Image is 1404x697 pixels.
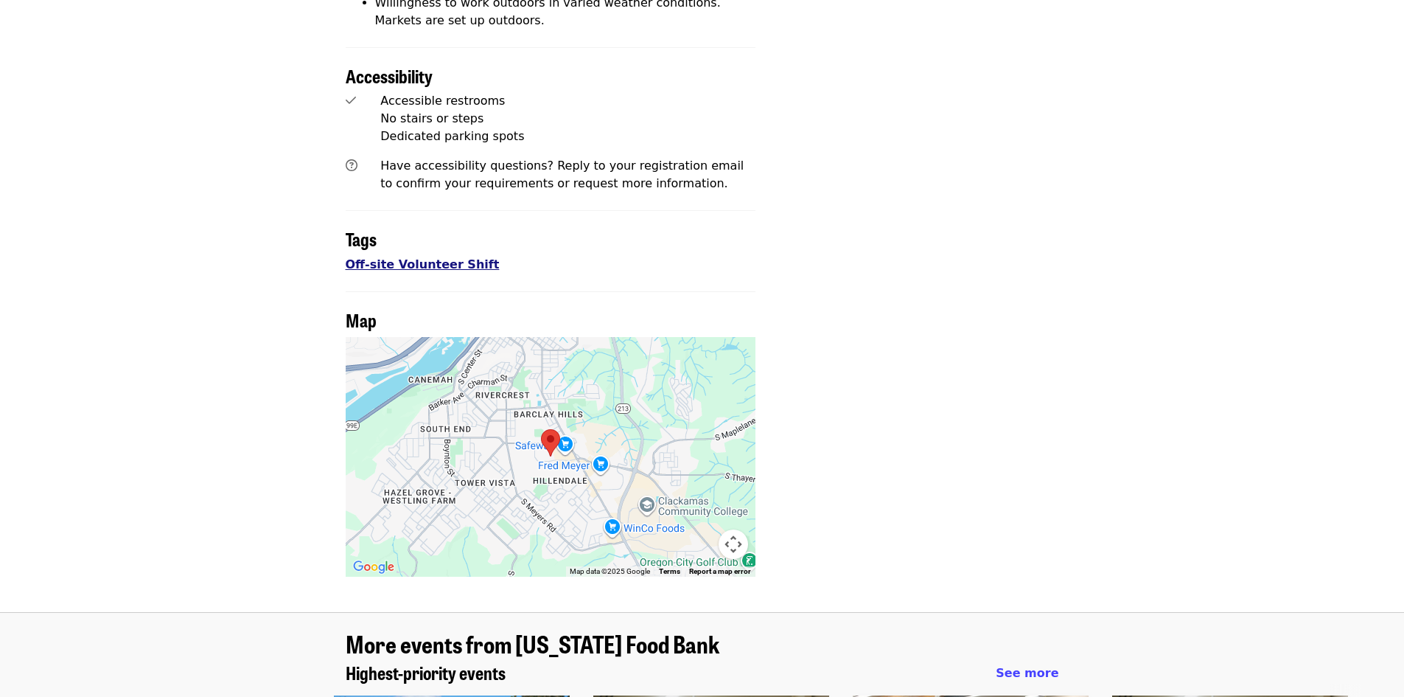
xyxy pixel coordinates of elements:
button: Map camera controls [719,530,748,559]
img: Google [349,558,398,577]
a: Report a map error [689,567,751,575]
a: Highest-priority events [346,662,506,684]
span: Accessibility [346,63,433,89]
a: Open this area in Google Maps (opens a new window) [349,558,398,577]
i: question-circle icon [346,159,357,173]
span: More events from [US_STATE] Food Bank [346,626,719,661]
i: check icon [346,94,356,108]
span: Map [346,307,377,333]
span: Highest-priority events [346,659,506,685]
div: Accessible restrooms [380,92,755,110]
a: See more [996,665,1058,682]
div: No stairs or steps [380,110,755,128]
span: Map data ©2025 Google [570,567,650,575]
div: Highest-priority events [334,662,1071,684]
div: Dedicated parking spots [380,128,755,145]
span: Have accessibility questions? Reply to your registration email to confirm your requirements or re... [380,159,744,190]
span: Tags [346,226,377,252]
span: See more [996,666,1058,680]
a: Terms (opens in new tab) [659,567,680,575]
a: Off-site Volunteer Shift [346,257,500,271]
